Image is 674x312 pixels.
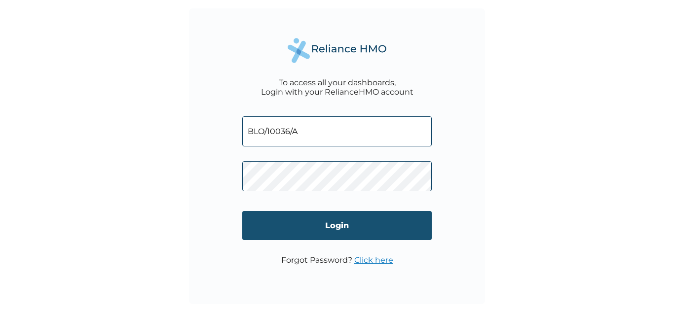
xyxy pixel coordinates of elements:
input: Login [242,211,432,240]
img: Reliance Health's Logo [288,38,386,63]
input: Email address or HMO ID [242,116,432,146]
a: Click here [354,255,393,265]
div: To access all your dashboards, Login with your RelianceHMO account [261,78,413,97]
p: Forgot Password? [281,255,393,265]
